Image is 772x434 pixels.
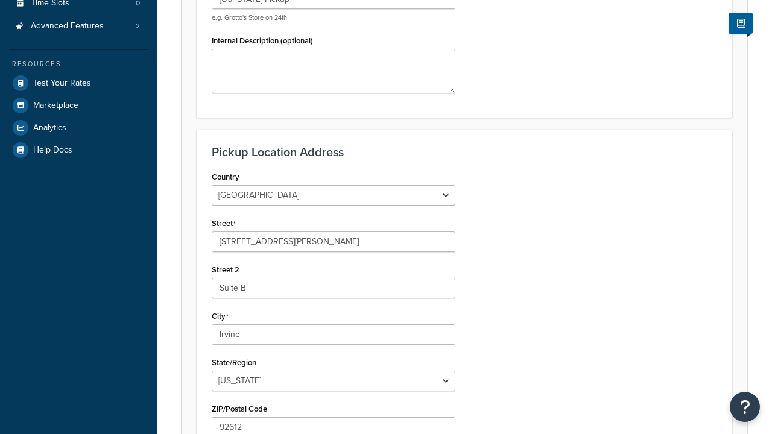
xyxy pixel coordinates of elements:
span: Help Docs [33,145,72,156]
label: Country [212,172,239,181]
a: Help Docs [9,139,148,161]
button: Open Resource Center [730,392,760,422]
a: Advanced Features2 [9,15,148,37]
a: Test Your Rates [9,72,148,94]
a: Analytics [9,117,148,139]
label: City [212,312,229,321]
span: 2 [136,21,140,31]
span: Advanced Features [31,21,104,31]
li: Advanced Features [9,15,148,37]
span: Marketplace [33,101,78,111]
span: Analytics [33,123,66,133]
label: State/Region [212,358,256,367]
div: Resources [9,59,148,69]
label: Street 2 [212,265,239,274]
h3: Pickup Location Address [212,145,717,159]
label: ZIP/Postal Code [212,404,267,414]
label: Street [212,219,236,228]
label: Internal Description (optional) [212,36,313,45]
p: e.g. Grotto's Store on 24th [212,13,455,22]
span: Test Your Rates [33,78,91,89]
a: Marketplace [9,95,148,116]
button: Show Help Docs [729,13,753,34]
